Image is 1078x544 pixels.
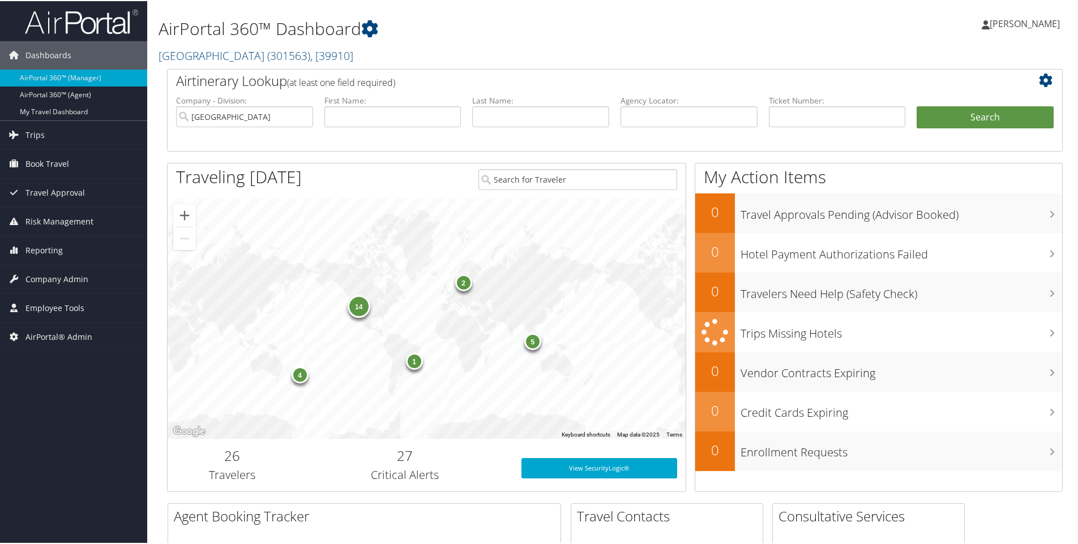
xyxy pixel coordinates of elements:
[524,332,541,349] div: 5
[695,232,1062,271] a: 0Hotel Payment Authorizations Failed
[695,271,1062,311] a: 0Travelers Need Help (Safety Check)
[666,430,682,437] a: Terms (opens in new tab)
[25,322,92,350] span: AirPortal® Admin
[621,94,758,105] label: Agency Locator:
[25,235,63,264] span: Reporting
[741,398,1062,420] h3: Credit Cards Expiring
[170,423,208,438] img: Google
[159,16,767,40] h1: AirPortal 360™ Dashboard
[25,40,71,68] span: Dashboards
[176,164,302,188] h1: Traveling [DATE]
[778,506,964,525] h2: Consultative Services
[25,120,45,148] span: Trips
[695,164,1062,188] h1: My Action Items
[695,391,1062,430] a: 0Credit Cards Expiring
[990,16,1060,29] span: [PERSON_NAME]
[292,365,309,382] div: 4
[176,445,289,464] h2: 26
[769,94,906,105] label: Ticket Number:
[267,47,310,62] span: ( 301563 )
[741,359,1062,380] h3: Vendor Contracts Expiring
[562,430,610,438] button: Keyboard shortcuts
[695,439,735,459] h2: 0
[741,240,1062,261] h3: Hotel Payment Authorizations Failed
[176,94,313,105] label: Company - Division:
[306,445,504,464] h2: 27
[472,94,609,105] label: Last Name:
[982,6,1071,40] a: [PERSON_NAME]
[695,241,735,260] h2: 0
[577,506,763,525] h2: Travel Contacts
[25,293,84,321] span: Employee Tools
[159,47,353,62] a: [GEOGRAPHIC_DATA]
[455,273,472,290] div: 2
[170,423,208,438] a: Open this area in Google Maps (opens a new window)
[173,226,196,249] button: Zoom out
[406,352,423,369] div: 1
[695,280,735,300] h2: 0
[695,400,735,419] h2: 0
[287,75,395,88] span: (at least one field required)
[324,94,461,105] label: First Name:
[695,351,1062,391] a: 0Vendor Contracts Expiring
[25,7,138,34] img: airportal-logo.png
[478,168,677,189] input: Search for Traveler
[695,201,735,221] h2: 0
[25,178,85,206] span: Travel Approval
[176,466,289,482] h3: Travelers
[695,360,735,379] h2: 0
[741,319,1062,340] h3: Trips Missing Hotels
[695,311,1062,351] a: Trips Missing Hotels
[25,264,88,292] span: Company Admin
[174,506,561,525] h2: Agent Booking Tracker
[521,457,677,477] a: View SecurityLogic®
[306,466,504,482] h3: Critical Alerts
[741,438,1062,459] h3: Enrollment Requests
[348,294,370,317] div: 14
[617,430,660,437] span: Map data ©2025
[695,430,1062,470] a: 0Enrollment Requests
[310,47,353,62] span: , [ 39910 ]
[741,200,1062,222] h3: Travel Approvals Pending (Advisor Booked)
[25,206,93,235] span: Risk Management
[695,192,1062,232] a: 0Travel Approvals Pending (Advisor Booked)
[917,105,1054,128] button: Search
[741,279,1062,301] h3: Travelers Need Help (Safety Check)
[176,70,979,89] h2: Airtinerary Lookup
[25,149,69,177] span: Book Travel
[173,203,196,226] button: Zoom in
